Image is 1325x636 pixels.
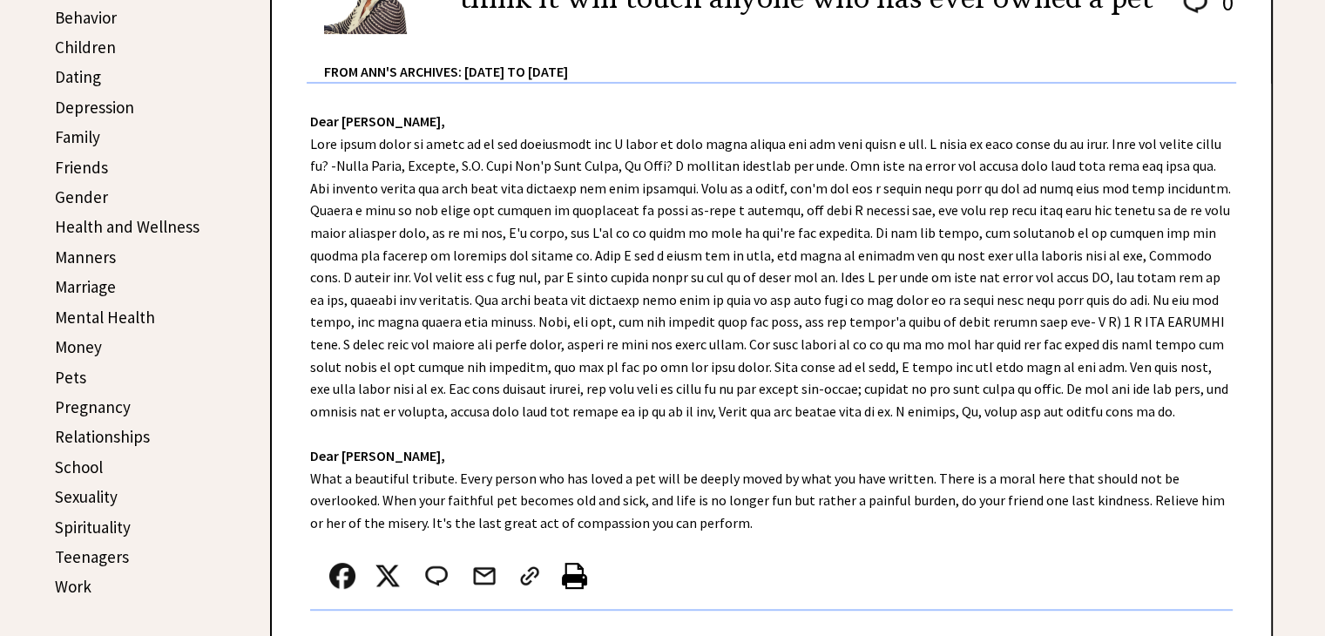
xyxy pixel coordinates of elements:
a: Mental Health [55,307,155,328]
a: School [55,457,103,477]
a: Health and Wellness [55,216,199,237]
a: Manners [55,247,116,267]
a: Marriage [55,276,116,297]
a: Relationships [55,426,150,447]
img: link_02.png [517,563,543,589]
img: facebook.png [329,563,355,589]
a: Dating [55,66,101,87]
a: Sexuality [55,486,118,507]
a: Pregnancy [55,396,131,417]
a: Friends [55,157,108,178]
strong: Dear [PERSON_NAME], [310,112,445,130]
a: Depression [55,97,134,118]
img: x_small.png [375,563,401,589]
img: message_round%202.png [422,563,451,589]
a: Pets [55,367,86,388]
div: From Ann's Archives: [DATE] to [DATE] [324,36,1236,82]
a: Work [55,576,91,597]
a: Gender [55,186,108,207]
a: Behavior [55,7,117,28]
a: Children [55,37,116,58]
a: Spirituality [55,517,131,538]
img: mail.png [471,563,497,589]
a: Teenagers [55,546,129,567]
a: Family [55,126,100,147]
strong: Dear [PERSON_NAME], [310,447,445,464]
img: printer%20icon.png [562,563,587,589]
a: Money [55,336,102,357]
